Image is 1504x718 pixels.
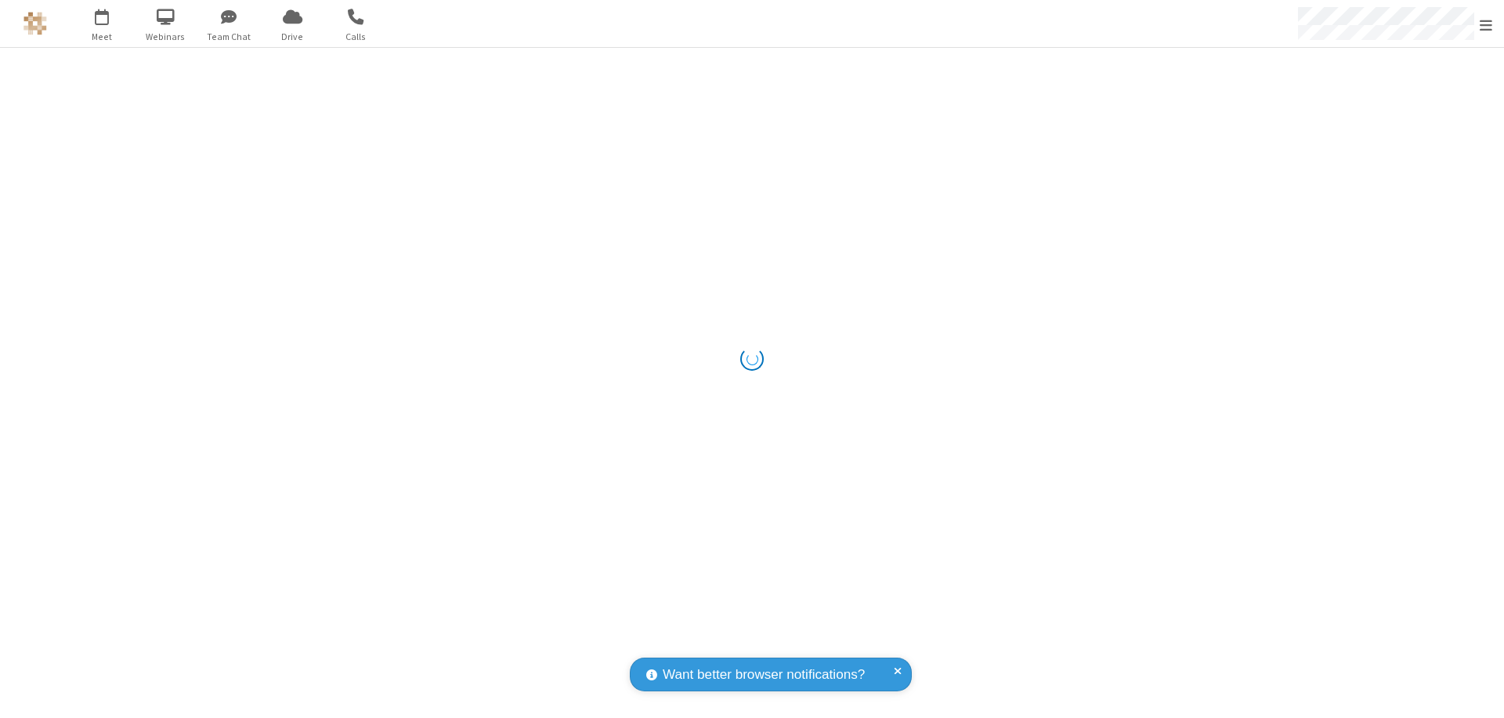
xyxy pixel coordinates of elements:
[200,30,258,44] span: Team Chat
[136,30,195,44] span: Webinars
[663,665,865,685] span: Want better browser notifications?
[23,12,47,35] img: QA Selenium DO NOT DELETE OR CHANGE
[327,30,385,44] span: Calls
[263,30,322,44] span: Drive
[73,30,132,44] span: Meet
